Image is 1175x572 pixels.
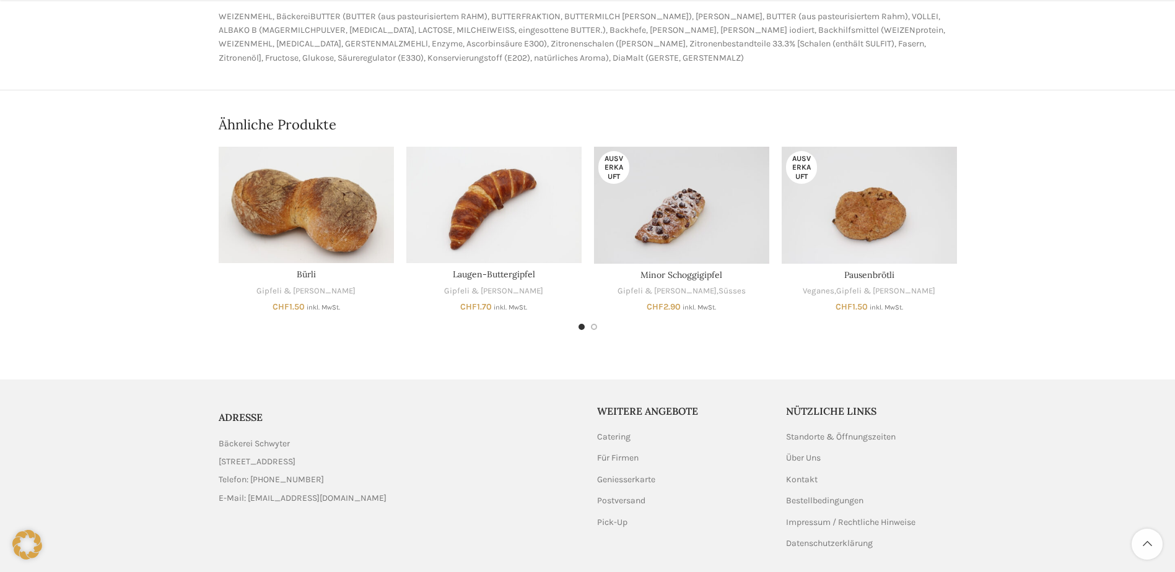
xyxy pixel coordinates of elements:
[273,301,305,312] bdi: 1.50
[597,431,632,443] a: Catering
[647,301,663,312] span: CHF
[786,537,874,550] a: Datenschutzerklärung
[803,285,834,297] a: Veganes
[594,285,769,297] div: ,
[219,473,579,487] a: List item link
[597,495,647,507] a: Postversand
[618,285,717,297] a: Gipfeli & [PERSON_NAME]
[219,147,394,263] a: Bürli
[494,303,527,311] small: inkl. MwSt.
[782,285,957,297] div: ,
[453,269,535,280] a: Laugen-Buttergipfel
[579,324,585,330] li: Go to slide 1
[219,492,579,505] a: List item link
[460,301,477,312] span: CHF
[1132,529,1163,560] a: Scroll to top button
[256,285,356,297] a: Gipfeli & [PERSON_NAME]
[647,301,681,312] bdi: 2.90
[683,303,716,311] small: inkl. MwSt.
[719,285,746,297] a: Süsses
[786,516,917,529] a: Impressum / Rechtliche Hinweise
[844,269,894,280] a: Pausenbrötli
[836,301,852,312] span: CHF
[400,147,588,311] div: 2 / 8
[786,404,957,418] h5: Nützliche Links
[219,115,336,134] span: Ähnliche Produkte
[444,285,543,297] a: Gipfeli & [PERSON_NAME]
[598,151,629,184] span: Ausverkauft
[597,474,657,486] a: Geniesserkarte
[782,147,957,264] a: Pausenbrötli
[219,10,957,66] p: WEIZENMEHL, BäckereiBUTTER (BUTTER (aus pasteurisiertem RAHM), BUTTERFRAKTION, BUTTERMILCH [PERSO...
[219,411,263,423] span: ADRESSE
[307,303,340,311] small: inkl. MwSt.
[597,516,629,529] a: Pick-Up
[219,437,290,451] span: Bäckerei Schwyter
[836,301,868,312] bdi: 1.50
[597,404,768,418] h5: Weitere Angebote
[597,452,640,464] a: Für Firmen
[786,151,817,184] span: Ausverkauft
[460,301,492,312] bdi: 1.70
[786,452,822,464] a: Über Uns
[870,303,903,311] small: inkl. MwSt.
[786,495,865,507] a: Bestellbedingungen
[588,147,775,311] div: 3 / 8
[786,431,897,443] a: Standorte & Öffnungszeiten
[836,285,935,297] a: Gipfeli & [PERSON_NAME]
[297,269,316,280] a: Bürli
[786,474,819,486] a: Kontakt
[775,147,963,311] div: 4 / 8
[640,269,722,280] a: Minor Schoggigipfel
[591,324,597,330] li: Go to slide 2
[273,301,289,312] span: CHF
[594,147,769,264] a: Minor Schoggigipfel
[212,147,400,311] div: 1 / 8
[219,455,295,469] span: [STREET_ADDRESS]
[406,147,582,263] a: Laugen-Buttergipfel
